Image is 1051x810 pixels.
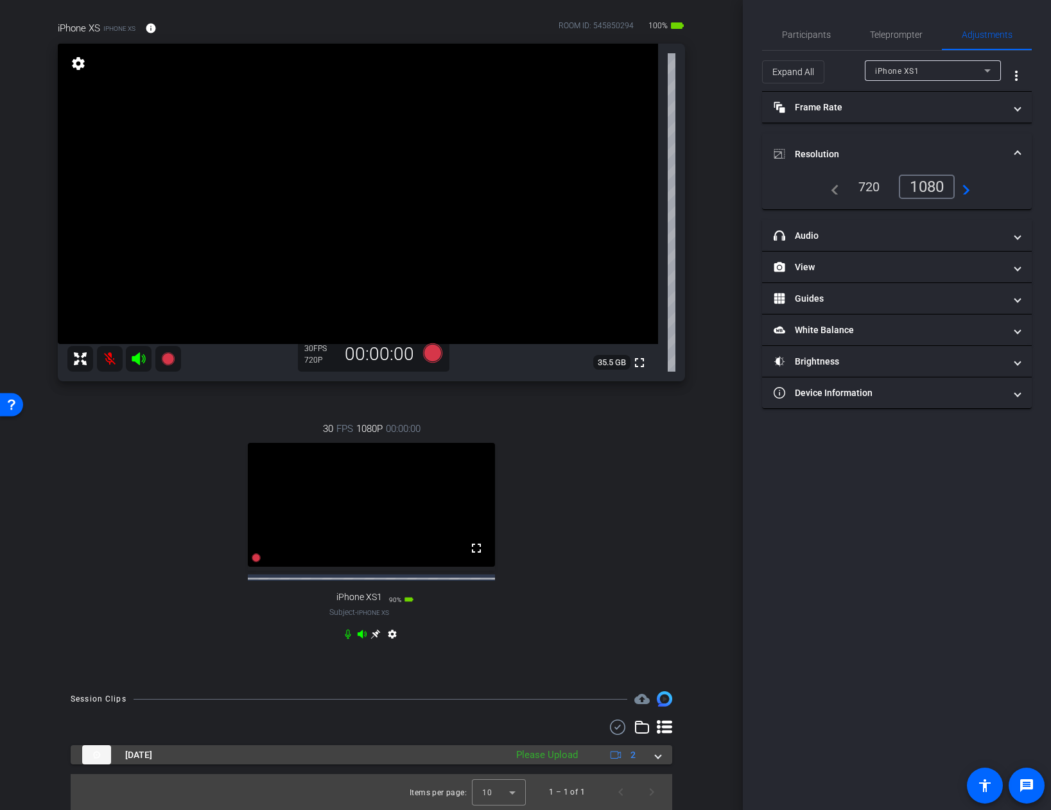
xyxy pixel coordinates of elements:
[849,176,890,198] div: 720
[549,786,585,798] div: 1 – 1 of 1
[955,179,970,194] mat-icon: navigate_next
[304,343,336,354] div: 30
[762,220,1032,251] mat-expansion-panel-header: Audio
[875,67,919,76] span: iPhone XS1
[782,30,831,39] span: Participants
[605,777,636,807] button: Previous page
[355,608,357,617] span: -
[762,315,1032,345] mat-expansion-panel-header: White Balance
[899,175,955,199] div: 1080
[71,693,126,705] div: Session Clips
[634,691,650,707] span: Destinations for your clips
[389,596,401,603] span: 90%
[772,60,814,84] span: Expand All
[559,20,634,39] div: ROOM ID: 545850294
[762,92,1032,123] mat-expansion-panel-header: Frame Rate
[762,134,1032,175] mat-expansion-panel-header: Resolution
[103,24,135,33] span: iPhone XS
[304,355,336,365] div: 720P
[71,745,672,764] mat-expansion-panel-header: thumb-nail[DATE]Please Upload2
[774,101,1005,114] mat-panel-title: Frame Rate
[356,422,383,436] span: 1080P
[336,343,422,365] div: 00:00:00
[313,344,327,353] span: FPS
[762,60,824,83] button: Expand All
[647,15,670,36] span: 100%
[323,422,333,436] span: 30
[329,607,389,618] span: Subject
[774,229,1005,243] mat-panel-title: Audio
[670,18,685,33] mat-icon: battery_std
[774,386,1005,400] mat-panel-title: Device Information
[1001,60,1032,91] button: More Options for Adjustments Panel
[632,355,647,370] mat-icon: fullscreen
[1019,778,1034,793] mat-icon: message
[593,355,630,370] span: 35.5 GB
[357,609,389,616] span: iPhone XS
[870,30,923,39] span: Teleprompter
[762,377,1032,408] mat-expansion-panel-header: Device Information
[824,179,839,194] mat-icon: navigate_before
[410,786,467,799] div: Items per page:
[145,22,157,34] mat-icon: info
[386,422,421,436] span: 00:00:00
[1009,68,1024,83] mat-icon: more_vert
[630,748,636,762] span: 2
[762,346,1032,377] mat-expansion-panel-header: Brightness
[58,21,100,35] span: iPhone XS
[510,748,584,763] div: Please Upload
[774,323,1005,337] mat-panel-title: White Balance
[774,261,1005,274] mat-panel-title: View
[469,540,484,556] mat-icon: fullscreen
[762,252,1032,282] mat-expansion-panel-header: View
[385,629,400,644] mat-icon: settings
[634,691,650,707] mat-icon: cloud_upload
[336,422,353,436] span: FPS
[69,56,87,71] mat-icon: settings
[774,148,1005,161] mat-panel-title: Resolution
[125,748,152,762] span: [DATE]
[962,30,1012,39] span: Adjustments
[774,292,1005,306] mat-panel-title: Guides
[82,745,111,764] img: thumb-nail
[336,592,382,603] span: iPhone XS1
[762,283,1032,314] mat-expansion-panel-header: Guides
[774,355,1005,368] mat-panel-title: Brightness
[762,175,1032,209] div: Resolution
[404,594,414,605] mat-icon: battery_std
[657,691,672,707] img: Session clips
[636,777,667,807] button: Next page
[977,778,993,793] mat-icon: accessibility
